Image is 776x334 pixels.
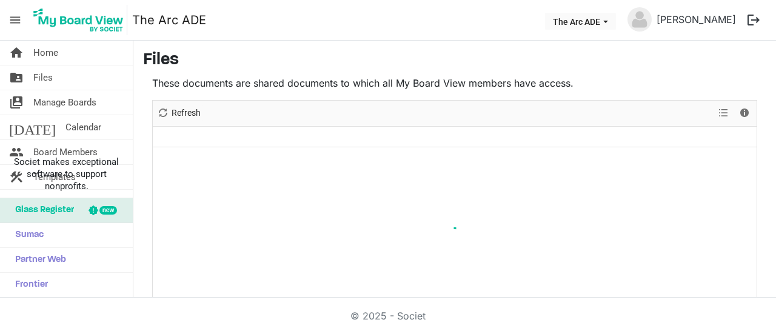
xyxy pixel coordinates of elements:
[627,7,652,32] img: no-profile-picture.svg
[4,8,27,32] span: menu
[9,140,24,164] span: people
[545,13,616,30] button: The Arc ADE dropdownbutton
[152,76,757,90] p: These documents are shared documents to which all My Board View members have access.
[652,7,741,32] a: [PERSON_NAME]
[5,156,127,192] span: Societ makes exceptional software to support nonprofits.
[132,8,206,32] a: The Arc ADE
[33,140,98,164] span: Board Members
[30,5,132,35] a: My Board View Logo
[9,273,48,297] span: Frontier
[143,50,766,71] h3: Files
[33,41,58,65] span: Home
[30,5,127,35] img: My Board View Logo
[33,90,96,115] span: Manage Boards
[65,115,101,139] span: Calendar
[33,65,53,90] span: Files
[99,206,117,215] div: new
[9,65,24,90] span: folder_shared
[9,248,66,272] span: Partner Web
[9,41,24,65] span: home
[9,115,56,139] span: [DATE]
[741,7,766,33] button: logout
[9,90,24,115] span: switch_account
[9,223,44,247] span: Sumac
[350,310,426,322] a: © 2025 - Societ
[9,198,74,222] span: Glass Register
